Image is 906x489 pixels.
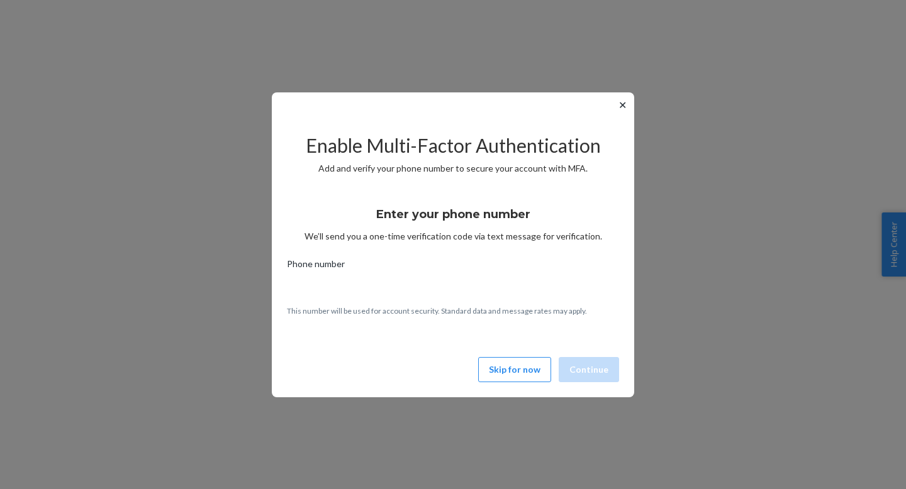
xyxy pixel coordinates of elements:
[287,196,619,243] div: We’ll send you a one-time verification code via text message for verification.
[287,305,619,316] p: This number will be used for account security. Standard data and message rates may apply.
[559,357,619,382] button: Continue
[287,162,619,175] p: Add and verify your phone number to secure your account with MFA.
[287,135,619,156] h2: Enable Multi-Factor Authentication
[616,97,629,113] button: ✕
[376,206,530,223] h3: Enter your phone number
[287,258,345,275] span: Phone number
[478,357,551,382] button: Skip for now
